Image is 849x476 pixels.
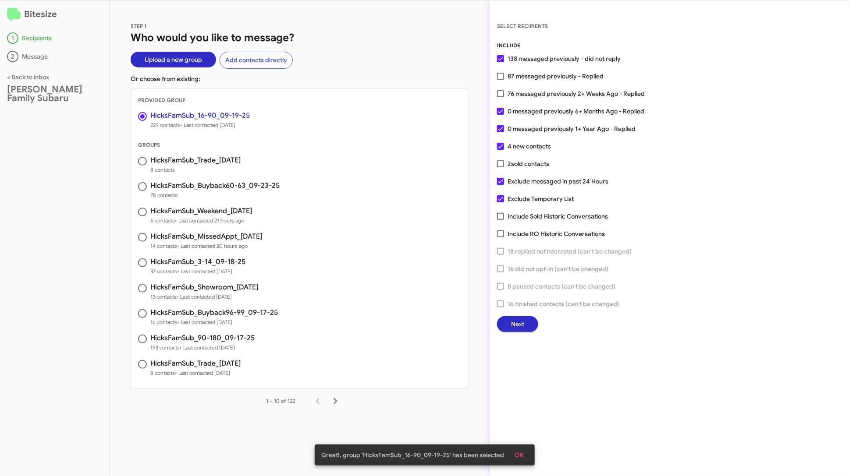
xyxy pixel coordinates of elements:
[508,176,608,187] span: Exclude messaged in past 24 Hours
[508,194,574,204] span: Exclude Temporary List
[497,41,842,50] div: INCLUDE
[508,281,615,292] span: 8 paused contacts (can't be changed)
[508,141,551,152] span: 4 new contacts
[497,23,548,29] span: SELECT RECIPIENTS
[131,52,216,67] button: Upload a new group
[266,397,295,405] div: 1 – 10 of 122
[175,217,244,224] span: • Last contacted 21 hours ago
[150,293,258,301] span: 13 contacts
[131,31,469,45] h1: Who would you like to message?
[7,51,18,62] div: 2
[145,52,202,67] span: Upload a new group
[508,53,621,64] span: 138 messaged previously - did not reply
[327,392,344,410] button: Next page
[177,268,232,275] span: • Last contacted [DATE]
[131,23,147,29] span: STEP 1
[177,319,232,325] span: • Last contacted [DATE]
[7,7,102,22] h2: Bitesize
[150,157,241,164] h3: HicksFamSub_Trade_[DATE]
[309,392,327,410] button: Previous page
[508,123,636,134] span: 0 messaged previously 1+ Year Ago - Replied
[150,216,252,225] span: 6 contacts
[175,370,230,376] span: • Last contacted [DATE]
[508,264,608,274] span: 16 did not opt-in (can't be changed)
[150,208,252,215] h3: HicksFamSub_Weekend_[DATE]
[511,160,549,168] span: sold contacts
[508,159,549,169] span: 2
[508,88,645,99] span: 76 messaged previously 2+ Weeks Ago - Replied
[508,71,604,81] span: 87 messaged previously - Replied
[131,74,469,83] p: Or choose from existing:
[508,299,619,309] span: 16 finished contacts (can't be changed)
[150,343,255,352] span: 193 contacts
[7,73,49,81] a: < Back to inbox
[177,243,248,249] span: • Last contacted 20 hours ago
[508,447,531,463] button: OK
[150,369,241,377] span: 8 contacts
[177,293,232,300] span: • Last contacted [DATE]
[7,51,102,62] div: Message
[7,32,18,44] div: 1
[150,258,245,265] h3: HicksFamSub_3-14_09-18-25
[150,121,250,130] span: 229 contacts
[497,316,538,332] button: Next
[150,182,280,189] h3: HicksFamSub_Buyback60-63_09-23-25
[511,316,524,332] span: Next
[180,344,235,351] span: • Last contacted [DATE]
[150,309,278,316] h3: HicksFamSub_Buyback96-99_09-17-25
[7,8,21,22] img: logo-minimal.svg
[150,284,258,291] h3: HicksFamSub_Showroom_[DATE]
[508,229,605,239] span: Include RO Historic Conversations
[515,447,524,463] span: OK
[150,233,262,240] h3: HicksFamSub_MissedAppt_[DATE]
[508,106,644,116] span: 0 messaged previously 6+ Months Ago - Replied
[150,360,241,367] h3: HicksFamSub_Trade_[DATE]
[7,85,102,102] div: [PERSON_NAME] Family Subaru
[180,122,235,128] span: • Last contacted [DATE]
[150,166,241,174] span: 8 contacts
[150,112,250,119] h3: HicksFamSub_16-90_09-19-25
[150,335,255,342] h3: HicksFamSub_90-180_09-17-25
[150,318,278,327] span: 16 contacts
[322,451,504,459] span: Great!, group 'HicksFamSub_16-90_09-19-25' has been selected
[150,191,280,200] span: 78 contacts
[131,141,469,149] div: GROUPS
[150,267,245,276] span: 37 contacts
[7,32,102,44] div: Recipients
[508,211,608,222] span: Include Sold Historic Conversations
[131,96,469,105] div: PROVIDED GROUP
[220,52,293,69] button: Add contacts directly
[508,246,632,257] span: 18 replied not interested (can't be changed)
[150,242,262,250] span: 14 contacts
